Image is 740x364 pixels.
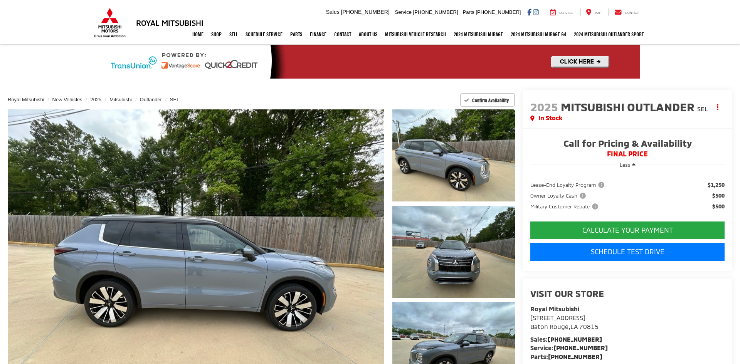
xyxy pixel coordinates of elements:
[460,93,515,107] button: Confirm Availability
[548,353,602,360] a: [PHONE_NUMBER]
[717,104,718,110] span: dropdown dots
[530,323,599,330] span: ,
[170,97,180,102] a: SEL
[530,314,599,330] a: [STREET_ADDRESS] Baton Rouge,LA 70815
[413,9,458,15] span: [PHONE_NUMBER]
[530,353,602,360] strong: Parts:
[242,25,286,44] a: Schedule Service: Opens in a new tab
[548,335,602,343] a: [PHONE_NUMBER]
[538,114,562,122] span: In Stock
[92,8,127,38] img: Mitsubishi
[392,109,515,201] a: Expand Photo 1
[570,25,647,44] a: 2024 Mitsubishi Outlander SPORT
[136,18,203,27] h3: Royal Mitsubishi
[530,335,602,343] strong: Sales:
[530,181,606,189] span: Lease-End Loyalty Program
[530,305,579,312] strong: Royal Mitsubishi
[330,25,355,44] a: Contact
[544,8,579,16] a: Service
[711,100,725,114] button: Actions
[570,323,578,330] span: LA
[530,100,558,114] span: 2025
[609,8,646,16] a: Contact
[100,45,640,79] img: Quick2Credit
[620,162,631,168] span: Less
[286,25,306,44] a: Parts: Opens in a new tab
[530,289,725,299] h2: Visit our Store
[140,97,162,102] a: Outlander
[395,9,412,15] span: Service
[559,11,573,15] span: Service
[90,97,101,102] a: 2025
[450,25,507,44] a: 2024 Mitsubishi Mirage
[712,203,725,210] span: $500
[530,344,608,351] strong: Service:
[392,206,515,298] a: Expand Photo 2
[712,192,725,200] span: $500
[530,139,725,150] span: Call for Pricing & Availability
[561,100,697,114] span: Mitsubishi Outlander
[109,97,132,102] a: Mitsubishi
[355,25,381,44] a: About Us
[188,25,207,44] a: Home
[476,9,521,15] span: [PHONE_NUMBER]
[530,314,585,321] span: [STREET_ADDRESS]
[530,243,725,261] a: Schedule Test Drive
[530,181,607,189] button: Lease-End Loyalty Program
[52,97,82,102] a: New Vehicles
[8,97,44,102] a: Royal Mitsubishi
[530,192,589,200] button: Owner Loyalty Cash
[530,203,600,210] span: Military Customer Rebate
[579,323,599,330] span: 70815
[507,25,570,44] a: 2024 Mitsubishi Mirage G4
[697,105,708,112] span: SEL
[530,203,601,210] button: Military Customer Rebate
[527,9,531,15] a: Facebook: Click to visit our Facebook page
[708,181,725,189] span: $1,250
[341,9,390,15] span: [PHONE_NUMBER]
[472,97,509,103] span: Confirm Availability
[530,192,587,200] span: Owner Loyalty Cash
[530,221,725,239] button: CALCULATE YOUR PAYMENT
[462,9,474,15] span: Parts
[381,25,450,44] a: Mitsubishi Vehicle Research
[530,323,568,330] span: Baton Rouge
[326,9,340,15] span: Sales
[530,150,725,158] span: FINAL PRICE
[306,25,330,44] a: Finance
[616,158,639,172] button: Less
[225,25,242,44] a: Sell
[207,25,225,44] a: Shop
[595,11,601,15] span: Map
[533,9,539,15] a: Instagram: Click to visit our Instagram page
[553,344,608,351] a: [PHONE_NUMBER]
[580,8,607,16] a: Map
[625,11,640,15] span: Contact
[391,108,516,202] img: 2025 Mitsubishi Outlander SEL
[391,205,516,299] img: 2025 Mitsubishi Outlander SEL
